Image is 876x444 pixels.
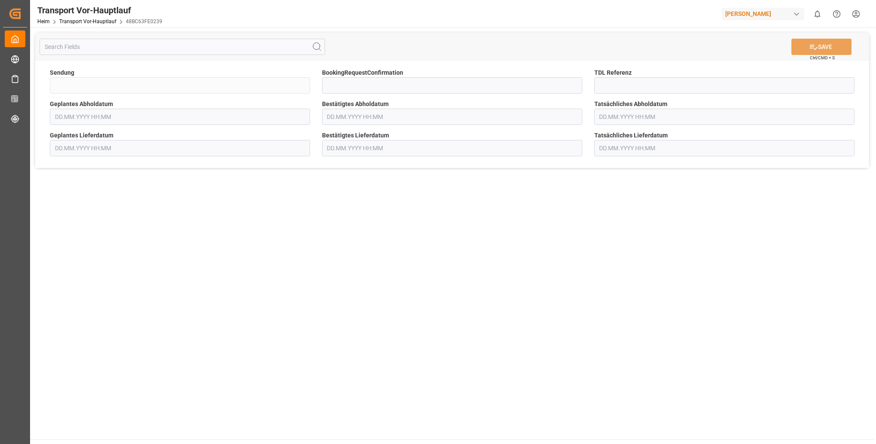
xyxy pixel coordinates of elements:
[725,9,771,18] font: [PERSON_NAME]
[818,43,832,52] font: SAVE
[791,39,852,55] button: SAVE
[808,4,827,24] button: 0 neue Benachrichtigungen anzeigen
[322,69,403,76] font: BookingRequestConfirmation
[810,55,835,61] span: Ctrl/CMD + S
[37,18,50,24] a: Heim
[59,18,116,24] a: Transport Vor-Hauptlauf
[322,109,582,125] input: DD.MM.YYYY HH:MM
[50,69,74,76] font: Sendung
[594,132,668,139] font: Tatsächliches Lieferdatum
[40,39,325,55] input: Search Fields
[594,140,855,156] input: DD.MM.YYYY HH:MM
[50,109,310,125] input: DD.MM.YYYY HH:MM
[594,69,632,76] font: TDL Referenz
[322,132,389,139] font: Bestätigtes Lieferdatum
[322,100,389,107] font: Bestätigtes Abholdatum
[827,4,846,24] button: Hilfe-Center
[50,100,113,107] font: Geplantes Abholdatum
[50,132,113,139] font: Geplantes Lieferdatum
[37,4,162,17] div: Transport Vor-Hauptlauf
[594,109,855,125] input: DD.MM.YYYY HH:MM
[722,6,808,22] button: [PERSON_NAME]
[594,100,667,107] font: Tatsächliches Abholdatum
[322,140,582,156] input: DD.MM.YYYY HH:MM
[50,140,310,156] input: DD.MM.YYYY HH:MM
